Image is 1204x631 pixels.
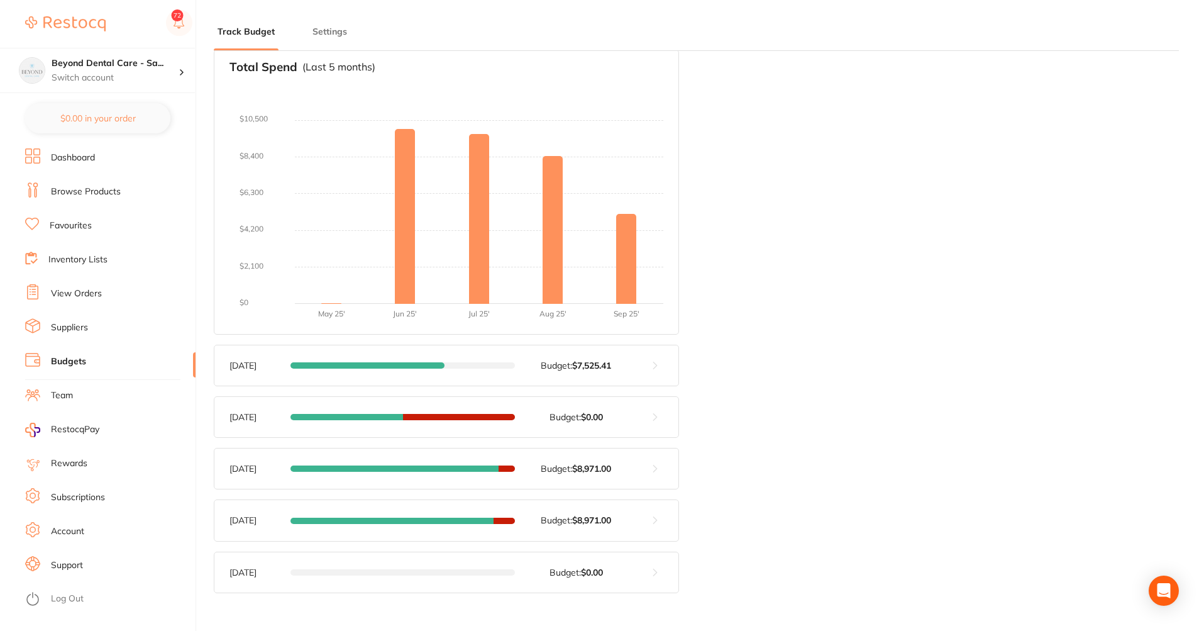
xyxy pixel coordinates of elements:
button: Track Budget [214,26,279,38]
a: Log Out [51,593,84,605]
p: Budget: [541,360,611,371]
button: Settings [309,26,351,38]
div: Open Intercom Messenger [1149,576,1179,606]
h3: Total Spend [229,60,297,74]
a: Subscriptions [51,491,105,504]
button: Log Out [25,589,192,610]
p: [DATE] [229,515,285,525]
a: View Orders [51,288,102,300]
a: RestocqPay [25,423,99,437]
strong: $0.00 [581,411,603,423]
a: Rewards [51,457,87,470]
p: (Last 5 months) [302,61,375,72]
strong: $8,971.00 [572,515,611,526]
p: Switch account [52,72,179,84]
span: RestocqPay [51,423,99,436]
a: Suppliers [51,321,88,334]
strong: $8,971.00 [572,463,611,474]
a: Budgets [51,355,86,368]
p: [DATE] [229,360,285,371]
p: [DATE] [229,464,285,474]
h4: Beyond Dental Care - Sandstone Point [52,57,179,70]
strong: $7,525.41 [572,360,611,371]
a: Dashboard [51,152,95,164]
a: Team [51,389,73,402]
a: Inventory Lists [48,254,108,266]
p: [DATE] [229,567,285,578]
img: Restocq Logo [25,16,106,31]
a: Account [51,525,84,538]
a: Favourites [50,220,92,232]
button: $0.00 in your order [25,103,170,133]
strong: $0.00 [581,567,603,578]
p: [DATE] [229,412,285,422]
a: Support [51,559,83,572]
p: Budget: [541,515,611,525]
a: Browse Products [51,186,121,198]
p: Budget: [541,464,611,474]
img: RestocqPay [25,423,40,437]
a: Restocq Logo [25,9,106,38]
p: Budget: [550,567,603,578]
p: Budget: [550,412,603,422]
img: Beyond Dental Care - Sandstone Point [19,58,45,83]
